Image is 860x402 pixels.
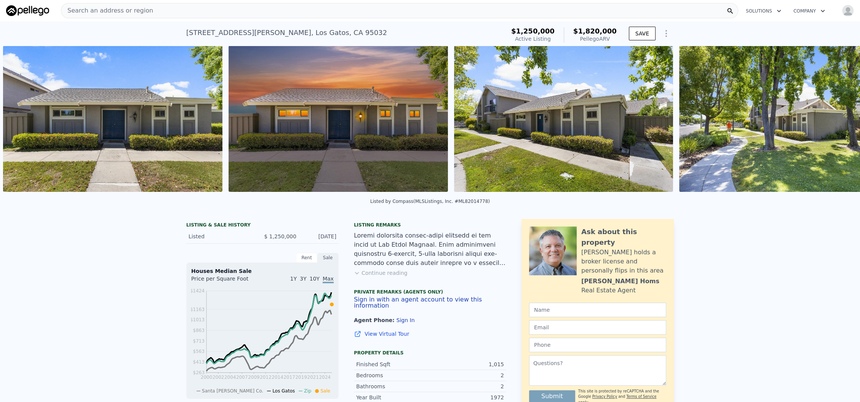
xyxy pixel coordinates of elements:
tspan: $713 [193,338,205,344]
tspan: 2007 [236,375,248,380]
div: [PERSON_NAME] holds a broker license and personally flips in this area [581,248,666,275]
span: 3Y [300,276,306,282]
img: Sale: 167710267 Parcel: 127901015 [454,46,673,192]
a: Privacy Policy [592,394,617,399]
div: [PERSON_NAME] Homs [581,277,659,286]
span: Active Listing [515,36,551,42]
button: Company [787,4,831,18]
input: Email [529,320,666,335]
span: Sale [320,388,330,394]
tspan: $563 [193,349,205,354]
div: Pellego ARV [573,35,617,43]
tspan: $263 [193,370,205,375]
img: Pellego [6,5,49,16]
button: SAVE [629,27,655,40]
div: Year Built [356,394,430,401]
div: Finished Sqft [356,361,430,368]
div: Bathrooms [356,383,430,390]
tspan: $1424 [190,288,205,294]
input: Name [529,303,666,317]
span: 10Y [310,276,320,282]
div: Property details [354,350,506,356]
span: Santa [PERSON_NAME] Co. [202,388,263,394]
span: $1,820,000 [573,27,617,35]
img: Sale: 167710267 Parcel: 127901015 [229,46,448,192]
tspan: $1013 [190,317,205,322]
tspan: 2002 [213,375,224,380]
span: Zip [304,388,311,394]
img: avatar [842,5,854,17]
tspan: 2000 [201,375,213,380]
div: Listed [189,233,256,240]
tspan: 2014 [272,375,283,380]
div: 2 [430,383,504,390]
div: 2 [430,372,504,379]
div: Houses Median Sale [191,267,334,275]
tspan: 2009 [248,375,260,380]
div: Real Estate Agent [581,286,636,295]
span: Search an address or region [61,6,153,15]
div: Price per Square Foot [191,275,262,287]
div: LISTING & SALE HISTORY [186,222,339,230]
span: Agent Phone: [354,317,396,323]
div: Loremi dolorsita consec-adipi elitsedd ei tem incid ut Lab Etdol Magnaal. Enim adminimveni quisno... [354,231,506,268]
div: [STREET_ADDRESS][PERSON_NAME] , Los Gatos , CA 95032 [186,27,387,38]
div: Private Remarks (Agents Only) [354,289,506,297]
div: Sale [317,253,339,263]
a: View Virtual Tour [354,330,506,338]
span: $1,250,000 [511,27,555,35]
input: Phone [529,338,666,352]
button: Sign In [396,317,415,323]
tspan: 2012 [260,375,272,380]
div: [DATE] [302,233,336,240]
tspan: $1163 [190,306,205,312]
div: Bedrooms [356,372,430,379]
span: Los Gatos [272,388,295,394]
tspan: 2017 [283,375,295,380]
div: Ask about this property [581,227,666,248]
span: $ 1,250,000 [264,233,296,239]
button: Sign in with an agent account to view this information [354,297,506,309]
tspan: $413 [193,359,205,365]
tspan: $863 [193,328,205,333]
div: Listed by Compass (MLSListings, Inc. #ML82014778) [370,199,490,204]
span: 1Y [290,276,297,282]
span: Max [323,276,334,283]
a: Terms of Service [626,394,656,399]
tspan: 2021 [307,375,319,380]
img: Sale: 167710267 Parcel: 127901015 [3,46,222,192]
tspan: 2019 [295,375,307,380]
div: 1972 [430,394,504,401]
div: Rent [296,253,317,263]
div: Listing remarks [354,222,506,228]
tspan: 2004 [224,375,236,380]
div: 1,015 [430,361,504,368]
button: Show Options [659,26,674,41]
tspan: 2024 [319,375,331,380]
button: Solutions [740,4,787,18]
button: Continue reading [354,269,408,277]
